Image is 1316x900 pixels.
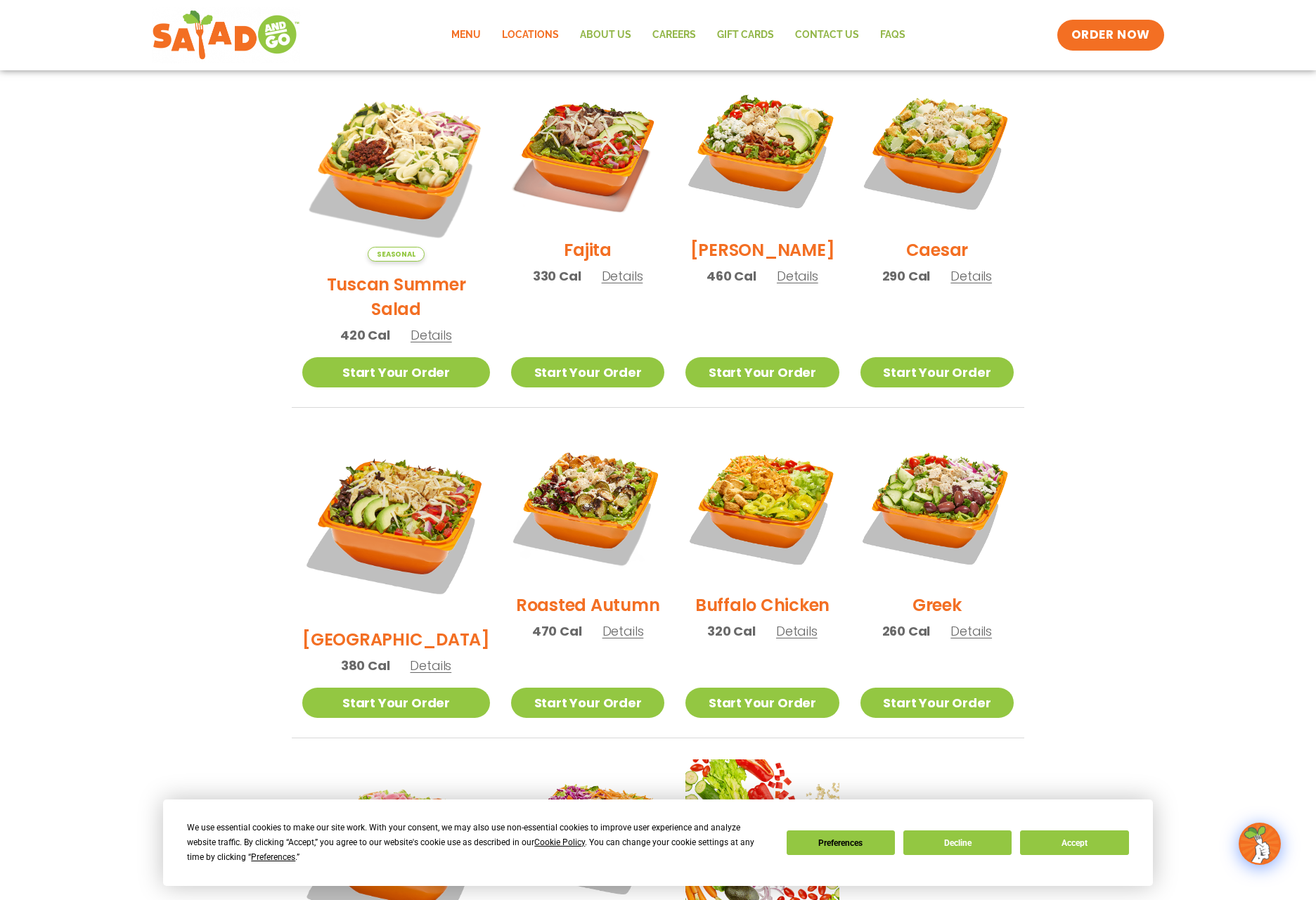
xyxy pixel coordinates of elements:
div: Cookie Consent Prompt [163,799,1153,886]
span: Details [410,657,451,674]
span: Details [950,267,992,285]
span: Cookie Policy [534,837,585,847]
a: Contact Us [785,19,870,51]
span: Preferences [251,852,295,862]
h2: Fajita [564,238,612,262]
nav: Menu [441,19,916,51]
img: Product photo for BBQ Ranch Salad [302,429,490,617]
span: 260 Cal [882,622,931,641]
div: We use essential cookies to make our site work. With your consent, we may also use non-essential ... [187,821,769,865]
h2: [GEOGRAPHIC_DATA] [302,627,490,652]
a: Careers [642,19,707,51]
span: 330 Cal [533,266,581,285]
a: Start Your Order [302,357,490,387]
span: 380 Cal [341,656,390,675]
a: Start Your Order [302,688,490,718]
a: FAQs [870,19,916,51]
h2: Buffalo Chicken [695,593,830,617]
span: Details [602,622,644,640]
a: ORDER NOW [1057,20,1164,51]
span: 320 Cal [707,622,756,641]
a: Start Your Order [685,688,839,718]
button: Accept [1020,830,1128,855]
button: Decline [903,830,1012,855]
span: Seasonal [368,247,425,262]
span: 470 Cal [532,622,582,641]
img: Product photo for Fajita Salad [511,74,664,227]
img: Product photo for Roasted Autumn Salad [511,429,664,582]
a: Locations [491,19,569,51]
img: Product photo for Tuscan Summer Salad [302,74,490,262]
span: ORDER NOW [1071,27,1150,44]
a: Start Your Order [860,688,1014,718]
span: 290 Cal [882,266,931,285]
h2: [PERSON_NAME] [690,238,835,262]
span: Details [602,267,643,285]
a: About Us [569,19,642,51]
h2: Greek [912,593,962,617]
a: Start Your Order [511,357,664,387]
img: new-SAG-logo-768×292 [152,7,300,63]
img: Product photo for Caesar Salad [860,74,1014,227]
h2: Roasted Autumn [516,593,660,617]
img: Product photo for Buffalo Chicken Salad [685,429,839,582]
span: Details [950,622,992,640]
span: Details [777,267,818,285]
span: 420 Cal [340,326,390,345]
h2: Caesar [906,238,969,262]
span: Details [411,326,452,344]
img: Product photo for Cobb Salad [685,74,839,227]
img: Product photo for Greek Salad [860,429,1014,582]
a: Start Your Order [685,357,839,387]
a: Start Your Order [860,357,1014,387]
a: Menu [441,19,491,51]
h2: Tuscan Summer Salad [302,272,490,321]
span: 460 Cal [707,266,756,285]
a: GIFT CARDS [707,19,785,51]
button: Preferences [787,830,895,855]
span: Details [776,622,818,640]
img: wpChatIcon [1240,824,1279,863]
a: Start Your Order [511,688,664,718]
